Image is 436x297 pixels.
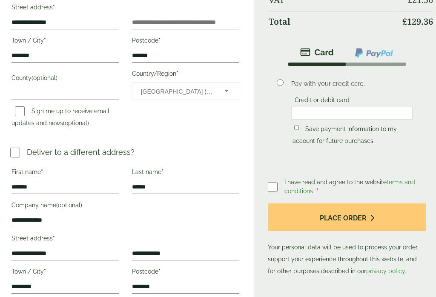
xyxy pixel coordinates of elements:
button: Place order [268,203,426,231]
label: Town / City [11,266,119,280]
label: Sign me up to receive email updates and news [11,108,109,129]
span: (optional) [56,202,82,208]
p: Deliver to a different address? [27,146,135,158]
span: £ [402,16,407,27]
label: Street address [11,232,119,247]
label: Save payment information to my account for future purchases. [293,126,397,147]
abbr: required [53,235,55,242]
label: Country/Region [132,68,240,82]
label: First name [11,166,119,180]
label: Street address [11,1,119,16]
span: Country/Region [132,82,240,100]
abbr: required [316,188,318,194]
iframe: Secure card payment input frame [294,109,410,117]
abbr: required [158,268,161,275]
p: Your personal data will be used to process your order, support your experience throughout this we... [268,203,426,277]
label: Postcode [132,266,240,280]
label: Last name [132,166,240,180]
abbr: required [44,268,46,275]
a: privacy policy [366,268,405,274]
img: ppcp-gateway.png [354,47,394,58]
span: I have read and agree to the website [284,179,415,194]
abbr: required [53,4,55,11]
input: Sign me up to receive email updates and news(optional) [15,106,25,116]
label: County [11,72,119,86]
img: stripe.png [300,47,334,57]
label: Postcode [132,34,240,49]
label: Credit or debit card [291,97,353,106]
abbr: required [176,70,178,77]
abbr: required [44,37,46,44]
abbr: required [158,37,161,44]
label: Town / City [11,34,119,49]
th: Total [269,11,396,32]
span: (optional) [63,120,89,126]
span: United Kingdom (UK) [141,83,214,100]
span: (optional) [32,74,57,81]
bdi: 129.36 [402,16,433,27]
a: terms and conditions [284,179,415,194]
abbr: required [161,168,163,175]
p: Pay with your credit card. [291,79,413,89]
label: Company name [11,199,119,214]
abbr: required [41,168,43,175]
